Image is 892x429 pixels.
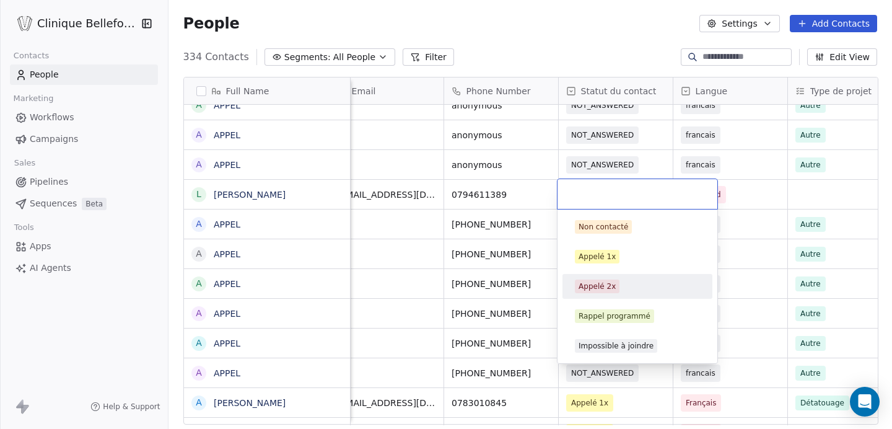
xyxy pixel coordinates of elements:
[562,214,712,358] div: Suggestions
[579,311,650,322] div: Rappel programmé
[579,340,654,352] div: Impossible à joindre
[579,251,616,262] div: Appelé 1x
[579,221,628,232] div: Non contacté
[579,281,616,292] div: Appelé 2x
